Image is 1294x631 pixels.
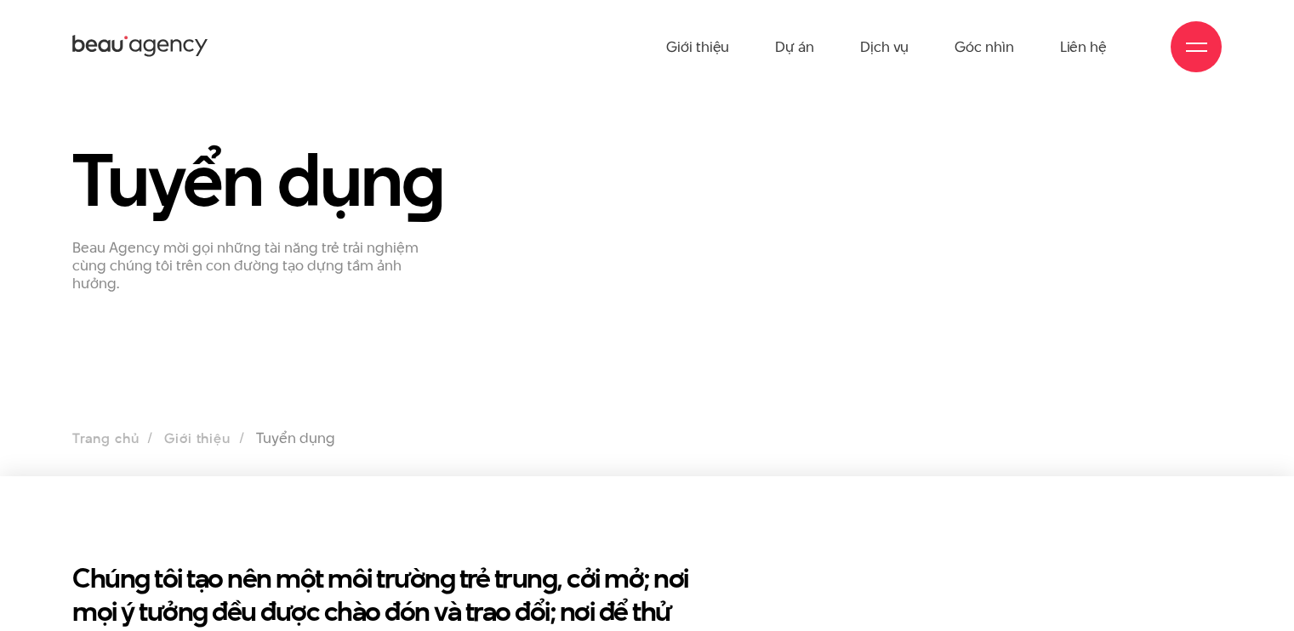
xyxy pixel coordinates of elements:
a: Trang chủ [72,429,139,448]
en: g [402,128,444,230]
h1: Tuyển dụn [72,140,635,219]
p: Beau Agency mời gọi những tài năng trẻ trải nghiệm cùng chúng tôi trên con đường tạo dựng tầm ảnh... [72,239,430,292]
a: Giới thiệu [164,429,230,448]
